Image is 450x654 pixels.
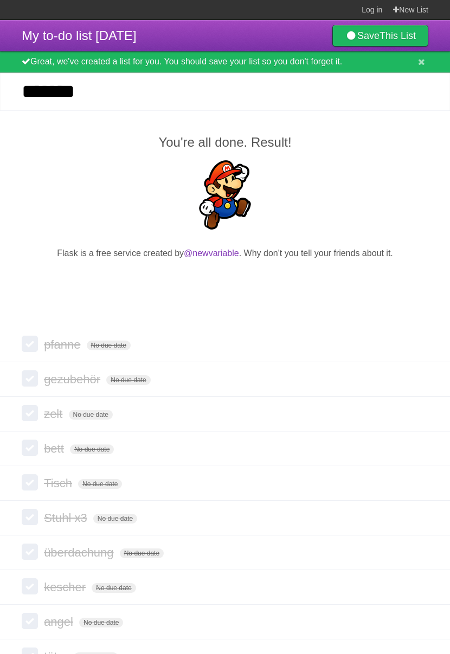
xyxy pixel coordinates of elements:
[22,28,137,43] span: My to-do list [DATE]
[184,248,239,258] a: @newvariable
[44,546,116,559] span: überdachung
[69,410,113,420] span: No due date
[44,407,65,421] span: zelt
[22,509,38,525] label: Done
[22,544,38,560] label: Done
[70,444,114,454] span: No due date
[44,511,90,525] span: Stuhl x3
[44,476,75,490] span: Tisch
[22,247,428,260] p: Flask is a free service created by . Why don't you tell your friends about it.
[22,336,38,352] label: Done
[22,370,38,387] label: Done
[380,30,416,41] b: This List
[190,160,260,230] img: Super Mario
[22,578,38,594] label: Done
[22,613,38,629] label: Done
[22,405,38,421] label: Done
[78,479,122,489] span: No due date
[120,548,164,558] span: No due date
[332,25,428,47] a: SaveThis List
[22,474,38,491] label: Done
[44,615,76,629] span: angel
[44,580,88,594] span: kescher
[44,372,103,386] span: gezubehör
[22,133,428,152] h2: You're all done. Result!
[87,341,131,350] span: No due date
[93,514,137,524] span: No due date
[44,338,83,351] span: pfanne
[44,442,67,455] span: bett
[205,273,245,289] iframe: X Post Button
[92,583,136,593] span: No due date
[106,375,150,385] span: No due date
[22,440,38,456] label: Done
[79,618,123,627] span: No due date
